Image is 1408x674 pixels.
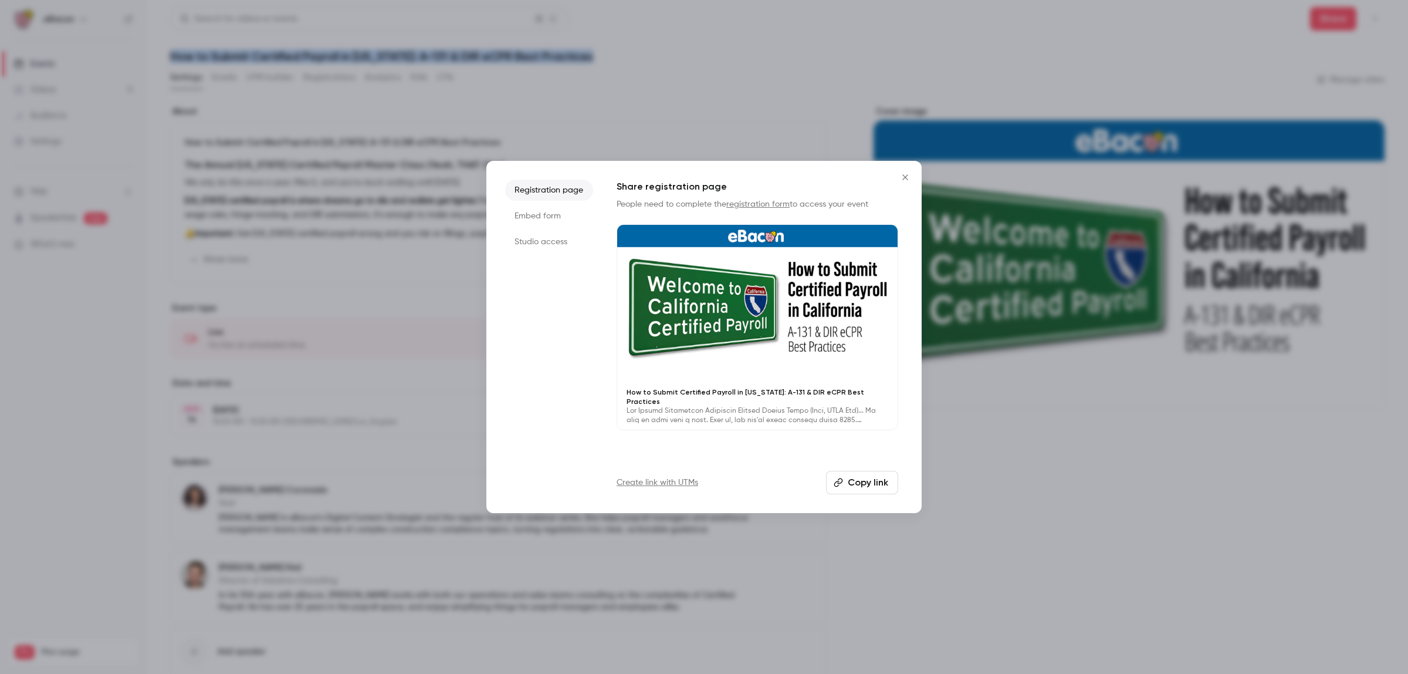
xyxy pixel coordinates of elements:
[617,180,898,194] h1: Share registration page
[617,477,698,488] a: Create link with UTMs
[826,471,898,494] button: Copy link
[726,200,790,208] a: registration form
[627,406,888,425] p: Lor Ipsumd Sitametcon Adipiscin Elitsed Doeius Tempo (Inci, UTLA Etd)... Ma aliq en admi veni q n...
[505,231,593,252] li: Studio access
[505,180,593,201] li: Registration page
[505,205,593,227] li: Embed form
[627,387,888,406] p: How to Submit Certified Payroll in [US_STATE]: A-131 & DIR eCPR Best Practices
[617,224,898,430] a: How to Submit Certified Payroll in [US_STATE]: A-131 & DIR eCPR Best PracticesLor Ipsumd Sitametc...
[893,166,917,189] button: Close
[617,198,898,210] p: People need to complete the to access your event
